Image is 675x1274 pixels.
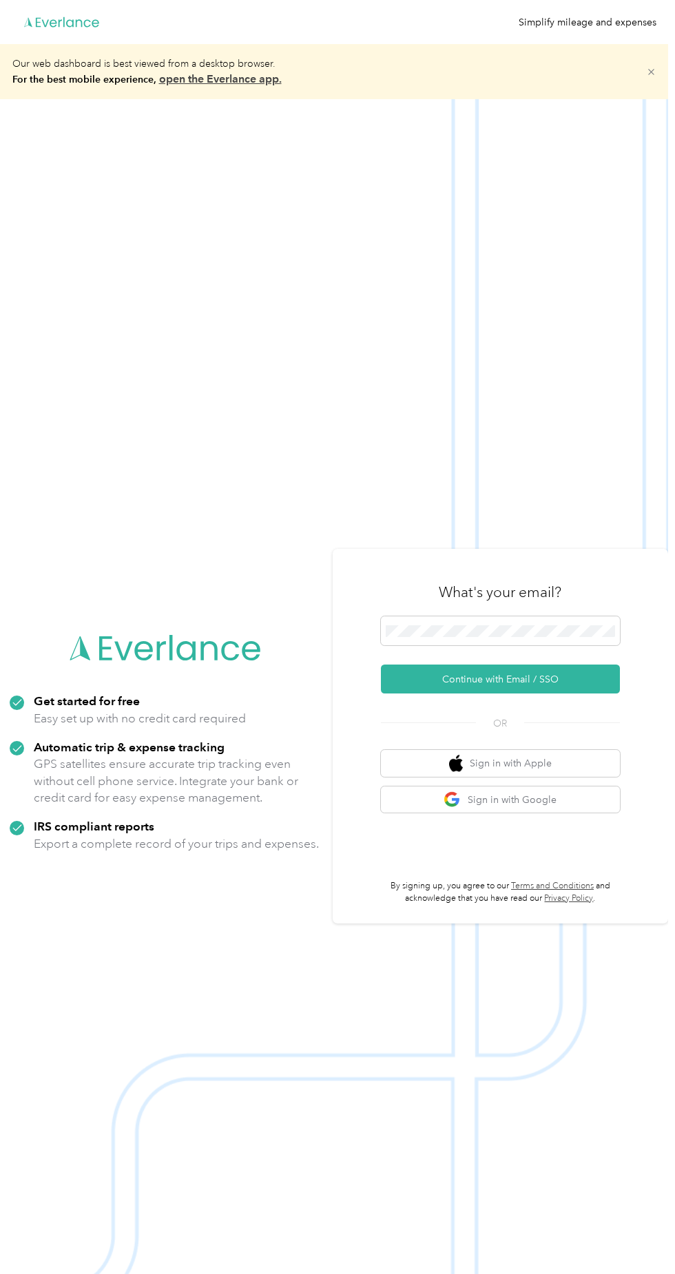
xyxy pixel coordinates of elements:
[439,583,561,602] h3: What's your email?
[381,750,620,777] button: apple logoSign in with Apple
[34,819,154,833] strong: IRS compliant reports
[544,893,593,904] a: Privacy Policy
[12,74,282,85] b: For the best mobile experience,
[34,740,225,754] strong: Automatic trip & expense tracking
[34,710,246,727] p: Easy set up with no credit card required
[381,665,620,693] button: Continue with Email / SSO
[381,880,620,904] p: By signing up, you agree to our and acknowledge that you have read our .
[519,15,656,30] div: Simplify mileage and expenses
[476,716,524,731] span: OR
[34,755,323,806] p: GPS satellites ensure accurate trip tracking even without cell phone service. Integrate your bank...
[34,693,140,708] strong: Get started for free
[34,835,319,853] p: Export a complete record of your trips and expenses.
[444,791,461,808] img: google logo
[159,72,282,85] a: open the Everlance app.
[511,881,594,891] a: Terms and Conditions
[449,755,463,772] img: apple logo
[12,56,282,87] p: Our web dashboard is best viewed from a desktop browser.
[381,786,620,813] button: google logoSign in with Google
